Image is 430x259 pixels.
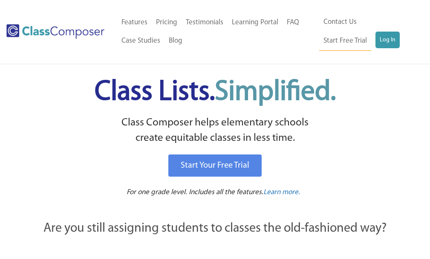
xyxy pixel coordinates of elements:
a: Testimonials [182,13,228,32]
a: Case Studies [117,32,164,50]
span: Class Lists. [95,79,336,106]
a: Start Free Trial [319,32,371,51]
a: Start Your Free Trial [168,154,262,177]
span: For one grade level. Includes all the features. [127,189,263,196]
img: Class Composer [6,24,104,39]
p: Class Composer helps elementary schools create equitable classes in less time. [9,115,421,146]
span: Start Your Free Trial [181,161,249,170]
a: Contact Us [319,13,361,32]
span: Learn more. [263,189,300,196]
nav: Header Menu [117,13,320,51]
a: Features [117,13,152,32]
a: FAQ [283,13,303,32]
p: Are you still assigning students to classes the old-fashioned way? [17,219,413,238]
a: Blog [164,32,187,50]
a: Log In [375,32,400,49]
a: Learning Portal [228,13,283,32]
span: Simplified. [215,79,336,106]
a: Learn more. [263,187,300,198]
nav: Header Menu [319,13,417,51]
a: Pricing [152,13,182,32]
